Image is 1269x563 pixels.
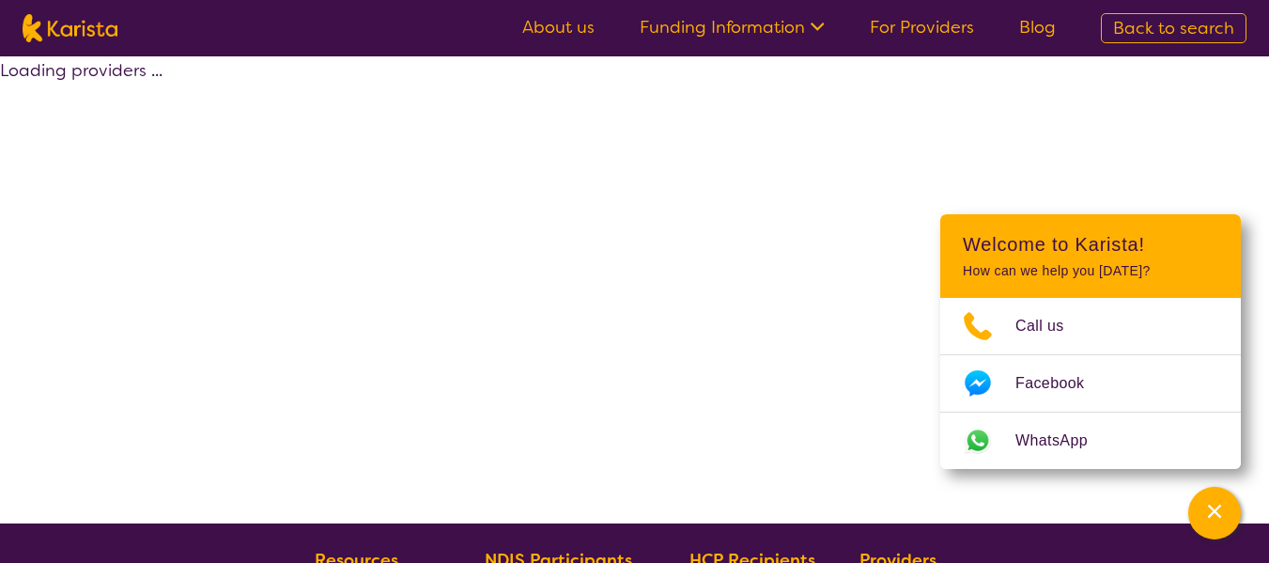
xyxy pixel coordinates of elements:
[940,413,1241,469] a: Web link opens in a new tab.
[522,16,595,39] a: About us
[870,16,974,39] a: For Providers
[1101,13,1246,43] a: Back to search
[1113,17,1234,39] span: Back to search
[1015,369,1107,398] span: Facebook
[940,214,1241,469] div: Channel Menu
[1019,16,1056,39] a: Blog
[1015,427,1110,455] span: WhatsApp
[23,14,117,42] img: Karista logo
[940,298,1241,469] ul: Choose channel
[963,263,1218,279] p: How can we help you [DATE]?
[640,16,825,39] a: Funding Information
[1015,312,1087,340] span: Call us
[1188,487,1241,540] button: Channel Menu
[963,233,1218,256] h2: Welcome to Karista!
